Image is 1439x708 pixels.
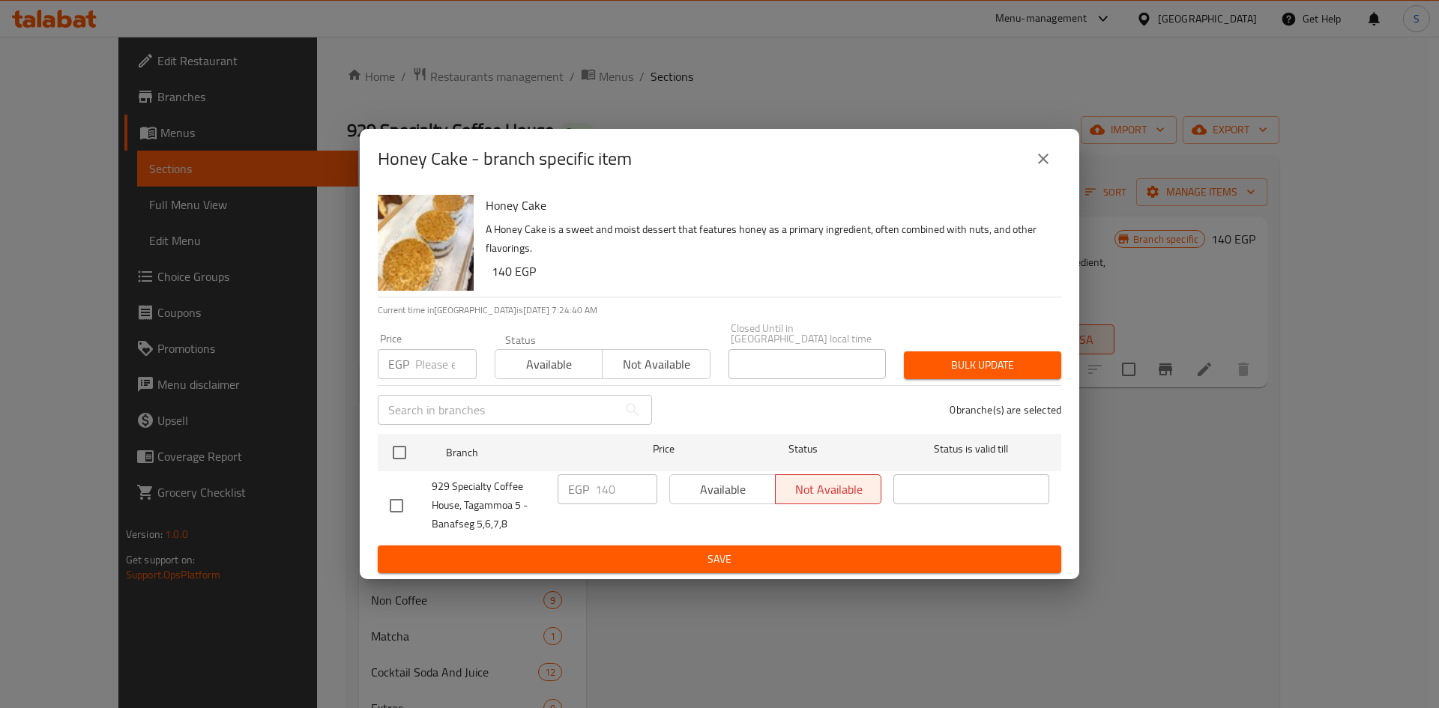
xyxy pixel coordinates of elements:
input: Search in branches [378,395,618,425]
span: Status [725,440,881,459]
p: A Honey Cake is a sweet and moist dessert that features honey as a primary ingredient, often comb... [486,220,1049,258]
span: 929 Specialty Coffee House, Tagammoa 5 - Banafseg 5,6,7,8 [432,477,546,533]
button: Save [378,545,1061,573]
span: Branch [446,444,602,462]
p: 0 branche(s) are selected [950,402,1061,417]
img: Honey Cake [378,195,474,291]
h6: Honey Cake [486,195,1049,216]
button: Available [495,349,603,379]
p: EGP [388,355,409,373]
input: Please enter price [595,474,657,504]
span: Save [390,550,1049,569]
h6: 140 EGP [492,261,1049,282]
span: Status is valid till [893,440,1049,459]
span: Price [614,440,714,459]
button: Bulk update [904,351,1061,379]
span: Not available [609,354,704,375]
p: EGP [568,480,589,498]
span: Bulk update [916,356,1049,375]
button: close [1025,141,1061,177]
input: Please enter price [415,349,477,379]
p: Current time in [GEOGRAPHIC_DATA] is [DATE] 7:24:40 AM [378,303,1061,317]
button: Not available [602,349,710,379]
h2: Honey Cake - branch specific item [378,147,632,171]
span: Available [501,354,597,375]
